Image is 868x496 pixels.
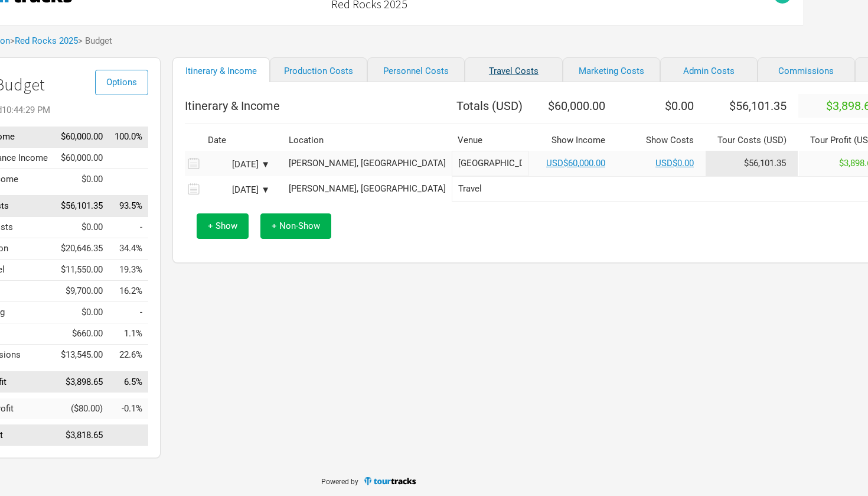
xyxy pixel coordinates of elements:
[289,159,446,168] div: Morrison, United States
[54,281,109,302] td: $9,700.00
[563,57,660,82] a: Marketing Costs
[546,158,605,168] a: USD$60,000.00
[706,94,798,118] th: $56,101.35
[197,213,249,239] button: + Show
[109,398,148,419] td: Merch Profit as % of Tour Income
[617,130,706,151] th: Show Costs
[109,127,148,148] td: Tour Income as % of Tour Income
[205,160,270,169] div: [DATE] ▼
[54,323,109,345] td: $660.00
[109,260,148,281] td: Personnel as % of Tour Income
[109,371,148,393] td: Tour Profit as % of Tour Income
[54,238,109,260] td: $20,646.35
[452,130,528,151] th: Venue
[109,302,148,323] td: Marketing as % of Tour Income
[172,57,270,82] a: Itinerary & Income
[54,127,109,148] td: $60,000.00
[15,35,78,46] a: Red Rocks 2025
[270,57,367,82] a: Production Costs
[109,345,148,366] td: Commissions as % of Tour Income
[109,425,148,446] td: Net Profit as % of Tour Income
[54,196,109,217] td: $56,101.35
[95,70,148,95] button: Options
[660,57,758,82] a: Admin Costs
[260,213,331,239] button: + Non-Show
[205,186,270,194] div: [DATE] ▼
[367,57,465,82] a: Personnel Costs
[54,302,109,323] td: $0.00
[54,398,109,419] td: ($80.00)
[54,147,109,168] td: $60,000.00
[655,158,694,168] a: USD$0.00
[54,371,109,393] td: $3,898.65
[706,130,798,151] th: Tour Costs ( USD )
[289,184,446,193] div: Morrison, United States
[54,168,109,190] td: $0.00
[363,476,417,486] img: TourTracks
[54,260,109,281] td: $11,550.00
[465,57,562,82] a: Travel Costs
[109,238,148,260] td: Production as % of Tour Income
[758,57,855,82] a: Commissions
[109,217,148,238] td: Show Costs as % of Tour Income
[452,151,528,176] input: Red Rocks Amphitheatre
[109,147,148,168] td: Performance Income as % of Tour Income
[185,94,452,118] th: Itinerary & Income
[283,130,452,151] th: Location
[706,151,798,176] td: Tour Cost allocation from Production, Personnel, Travel, Marketing, Admin & Commissions
[109,323,148,345] td: Admin as % of Tour Income
[321,478,358,486] span: Powered by
[106,77,137,87] span: Options
[528,130,617,151] th: Show Income
[528,94,617,118] th: $60,000.00
[109,281,148,302] td: Travel as % of Tour Income
[202,130,279,151] th: Date
[452,94,528,118] th: Totals ( USD )
[54,217,109,238] td: $0.00
[54,345,109,366] td: $13,545.00
[272,221,320,231] span: + Non-Show
[78,37,112,46] span: > Budget
[54,425,109,446] td: $3,818.65
[109,196,148,217] td: Tour Costs as % of Tour Income
[208,221,237,231] span: + Show
[10,37,78,46] span: >
[109,168,148,190] td: Other Income as % of Tour Income
[617,94,706,118] th: $0.00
